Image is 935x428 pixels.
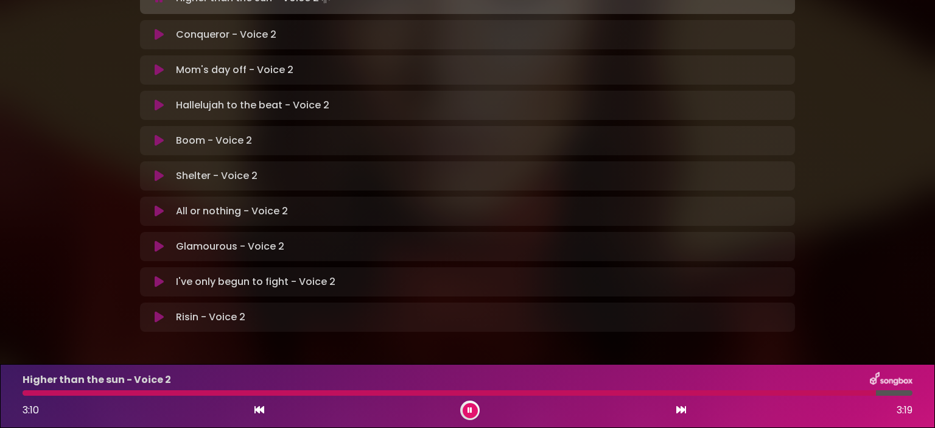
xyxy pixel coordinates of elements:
[176,204,288,219] p: All or nothing - Voice 2
[176,98,329,113] p: Hallelujah to the beat - Voice 2
[176,239,284,254] p: Glamourous - Voice 2
[176,169,257,183] p: Shelter - Voice 2
[176,133,252,148] p: Boom - Voice 2
[870,372,912,388] img: songbox-logo-white.png
[176,275,335,289] p: I've only begun to fight - Voice 2
[176,310,245,325] p: Risin - Voice 2
[23,373,171,387] p: Higher than the sun - Voice 2
[176,63,293,77] p: Mom's day off - Voice 2
[176,27,276,42] p: Conqueror - Voice 2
